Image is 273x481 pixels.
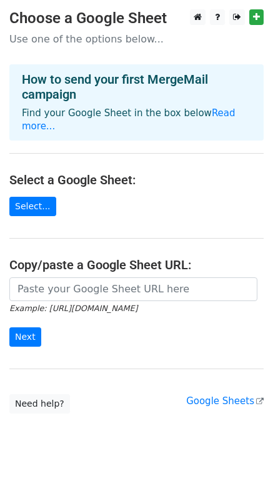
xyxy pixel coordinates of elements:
p: Find your Google Sheet in the box below [22,107,251,133]
h4: Copy/paste a Google Sheet URL: [9,257,264,272]
input: Next [9,327,41,347]
p: Use one of the options below... [9,32,264,46]
h4: Select a Google Sheet: [9,172,264,187]
a: Select... [9,197,56,216]
small: Example: [URL][DOMAIN_NAME] [9,304,137,313]
a: Read more... [22,107,236,132]
a: Google Sheets [186,395,264,407]
input: Paste your Google Sheet URL here [9,277,257,301]
h3: Choose a Google Sheet [9,9,264,27]
h4: How to send your first MergeMail campaign [22,72,251,102]
a: Need help? [9,394,70,414]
